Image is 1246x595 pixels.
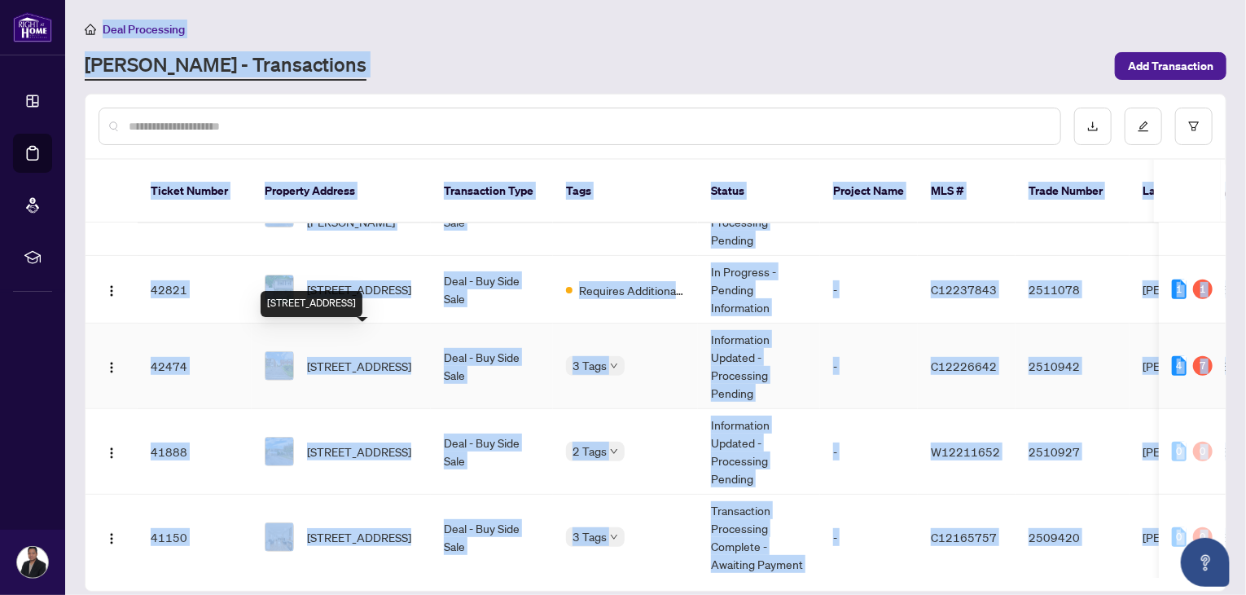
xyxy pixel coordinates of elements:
img: thumbnail-img [265,352,293,380]
td: - [820,324,918,409]
button: Logo [99,353,125,379]
div: 1 [1193,280,1213,299]
td: Deal - Buy Side Sale [431,324,553,409]
td: Deal - Buy Side Sale [431,409,553,495]
th: Property Address [252,160,431,223]
div: 0 [1193,442,1213,461]
button: Open asap [1181,538,1230,587]
td: In Progress - Pending Information [698,256,820,324]
span: 2 Tags [573,442,607,461]
span: C12165757 [931,530,997,544]
span: [STREET_ADDRESS] [307,528,411,546]
img: thumbnail-img [265,523,293,551]
td: 42821 [138,256,252,324]
div: [STREET_ADDRESS] [261,291,362,317]
td: 2510927 [1016,409,1130,495]
span: download [1087,121,1099,132]
td: Information Updated - Processing Pending [698,324,820,409]
span: filter [1188,121,1200,132]
td: 2510942 [1016,324,1130,409]
div: 4 [1172,356,1187,376]
span: [STREET_ADDRESS] [307,443,411,461]
span: [STREET_ADDRESS] [307,280,411,298]
th: MLS # [918,160,1016,223]
div: 0 [1193,527,1213,547]
td: - [820,256,918,324]
span: down [610,362,618,370]
span: Deal Processing [103,22,185,37]
img: logo [13,12,52,42]
td: 2509420 [1016,495,1130,580]
td: Information Updated - Processing Pending [698,409,820,495]
span: [STREET_ADDRESS] [307,357,411,375]
td: Transaction Processing Complete - Awaiting Payment [698,495,820,580]
button: Logo [99,276,125,302]
img: Profile Icon [17,547,48,578]
th: Transaction Type [431,160,553,223]
img: Logo [105,447,118,460]
th: Ticket Number [138,160,252,223]
img: Logo [105,361,118,374]
button: Logo [99,439,125,465]
div: 0 [1172,442,1187,461]
td: Deal - Buy Side Sale [431,495,553,580]
span: 3 Tags [573,527,607,546]
div: 0 [1172,527,1187,547]
button: download [1074,108,1112,145]
button: edit [1125,108,1162,145]
span: home [85,24,96,35]
th: Trade Number [1016,160,1130,223]
td: - [820,409,918,495]
a: [PERSON_NAME] - Transactions [85,51,366,81]
td: 2511078 [1016,256,1130,324]
span: Requires Additional Docs [579,281,685,299]
img: thumbnail-img [265,438,293,465]
th: Project Name [820,160,918,223]
button: Add Transaction [1115,52,1226,80]
span: edit [1138,121,1149,132]
span: W12211652 [931,444,1000,459]
span: down [610,447,618,456]
th: Tags [553,160,698,223]
td: - [820,495,918,580]
span: C12237843 [931,282,997,297]
td: 41150 [138,495,252,580]
span: 3 Tags [573,356,607,375]
div: 7 [1193,356,1213,376]
img: thumbnail-img [265,275,293,303]
span: Add Transaction [1128,53,1213,79]
button: Logo [99,524,125,550]
td: 42474 [138,324,252,409]
div: 1 [1172,280,1187,299]
span: C12226642 [931,359,997,373]
th: Status [698,160,820,223]
img: Logo [105,532,118,545]
span: down [610,533,618,541]
td: 41888 [138,409,252,495]
img: Logo [105,284,118,297]
td: Deal - Buy Side Sale [431,256,553,324]
button: filter [1175,108,1213,145]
